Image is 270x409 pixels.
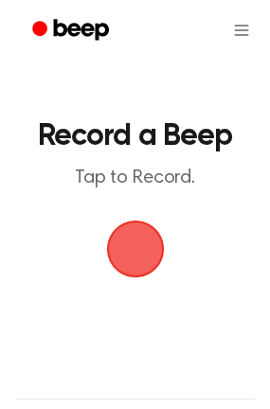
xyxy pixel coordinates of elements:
img: Beep Logo [107,221,164,277]
button: Open menu [232,11,251,49]
a: Beep [19,12,126,49]
h1: Record a Beep [34,121,236,151]
p: Tap to Record. [34,167,236,190]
